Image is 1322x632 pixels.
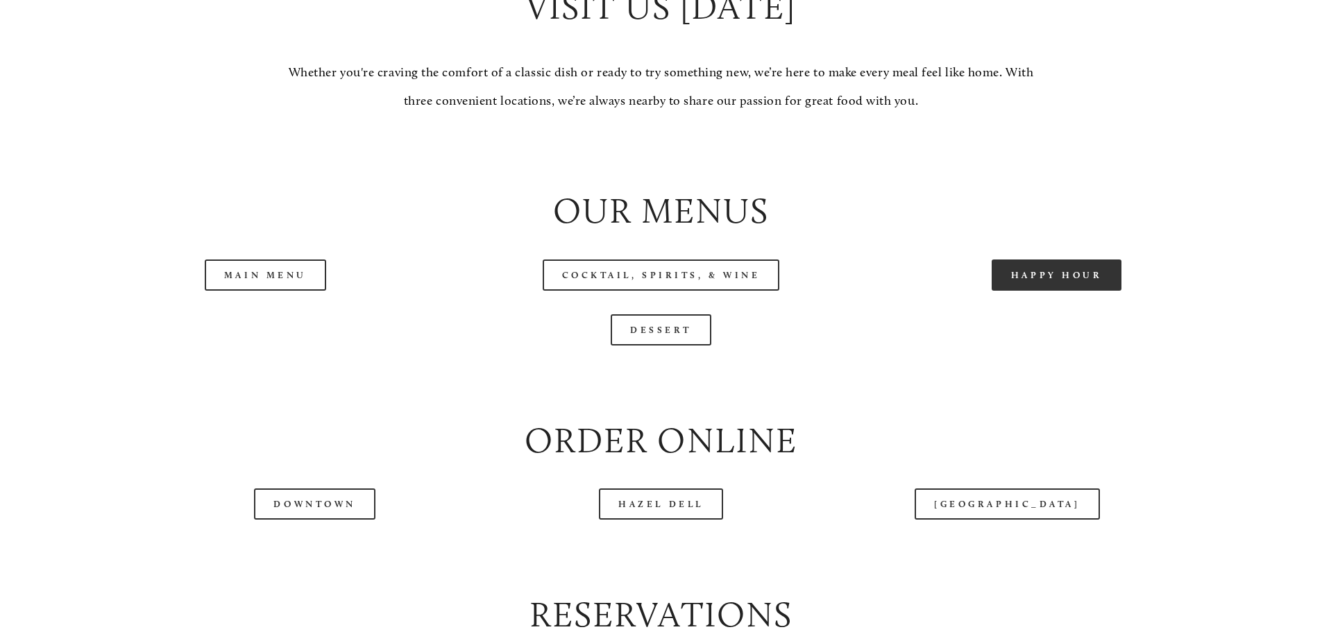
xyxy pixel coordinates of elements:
h2: Order Online [79,416,1242,466]
a: Dessert [611,314,711,345]
h2: Our Menus [79,187,1242,236]
a: Happy Hour [992,259,1122,291]
a: Main Menu [205,259,326,291]
a: Cocktail, Spirits, & Wine [543,259,780,291]
a: Hazel Dell [599,488,723,520]
a: [GEOGRAPHIC_DATA] [915,488,1099,520]
a: Downtown [254,488,375,520]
